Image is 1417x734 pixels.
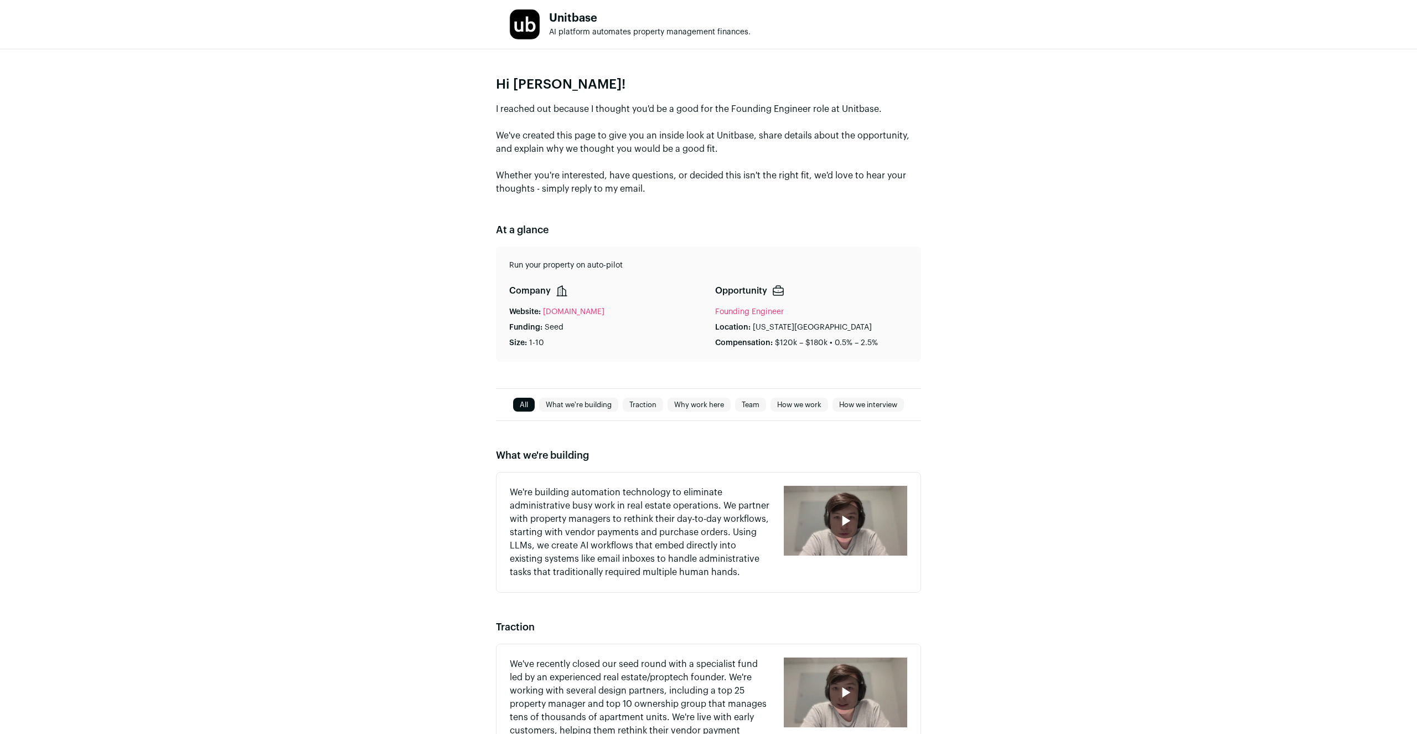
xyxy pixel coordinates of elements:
[509,322,542,333] p: Funding:
[715,284,767,297] p: Opportunity
[715,308,784,316] a: Founding Engineer
[529,337,544,348] p: 1-10
[539,398,618,412] a: What we're building
[623,398,663,412] a: Traction
[509,260,908,271] p: Run your property on auto-pilot
[549,13,751,24] h1: Unitbase
[735,398,766,412] a: Team
[496,448,921,463] h2: What we're building
[509,306,541,317] p: Website:
[496,102,921,196] p: I reached out because I thought you'd be a good for the Founding Engineer role at Unitbase. We've...
[496,619,921,635] h2: Traction
[545,322,563,333] p: Seed
[496,76,921,94] p: Hi [PERSON_NAME]!
[496,222,921,238] h2: At a glance
[775,337,878,348] p: $120k – $180k • 0.5% – 2.5%
[549,28,751,36] span: AI platform automates property management finances.
[509,337,527,348] p: Size:
[715,322,751,333] p: Location:
[668,398,731,412] a: Why work here
[513,398,535,412] a: All
[753,322,872,333] p: [US_STATE][GEOGRAPHIC_DATA]
[509,284,551,297] p: Company
[510,486,770,579] p: We're building automation technology to eliminate administrative busy work in real estate operati...
[715,337,773,348] p: Compensation:
[543,306,604,317] a: [DOMAIN_NAME]
[770,398,828,412] a: How we work
[510,9,540,39] img: 180d8d1040b0dd663c9337dc679c1304ca7ec8217767d6a0a724e31ff9c1dc78.jpg
[832,398,904,412] a: How we interview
